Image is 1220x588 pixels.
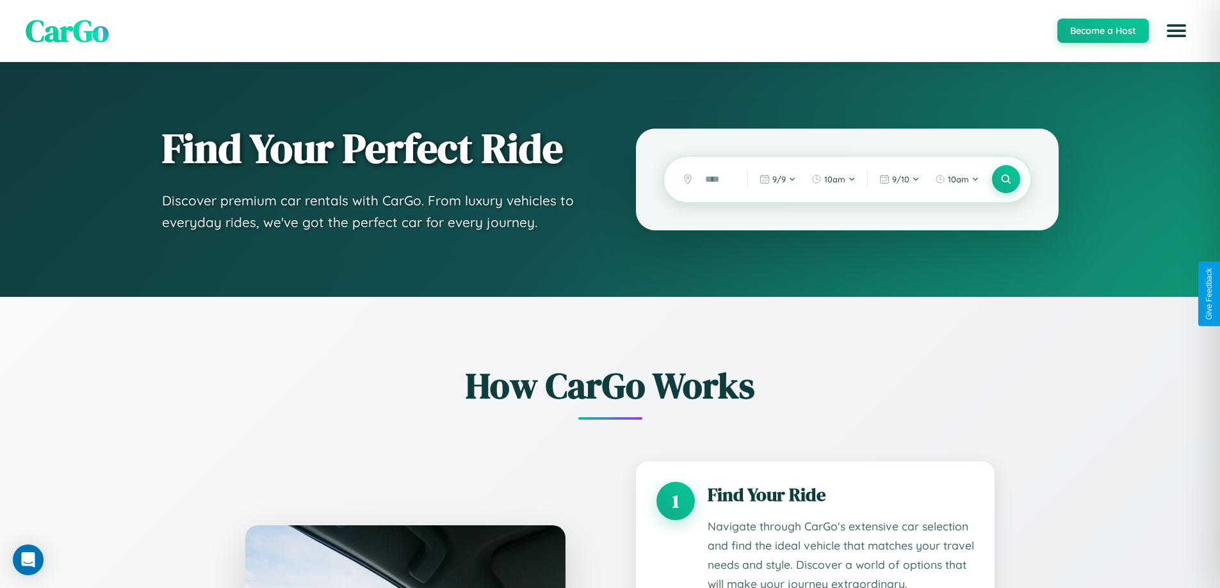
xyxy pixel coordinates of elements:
div: Give Feedback [1205,268,1214,320]
span: 10am [948,174,969,184]
span: CarGo [26,10,109,52]
button: 10am [805,169,862,189]
div: 1 [656,482,695,520]
span: 9 / 10 [892,174,909,184]
p: Discover premium car rentals with CarGo. From luxury vehicles to everyday rides, we've got the pe... [162,190,585,233]
h1: Find Your Perfect Ride [162,126,585,171]
button: 9/10 [873,169,926,189]
button: Open menu [1159,13,1194,49]
h3: Find Your Ride [708,482,974,507]
div: Open Intercom Messenger [13,544,44,575]
button: Become a Host [1057,19,1149,43]
span: 9 / 9 [772,174,786,184]
button: 9/9 [753,169,802,189]
h2: How CarGo Works [226,361,995,410]
button: 10am [929,169,986,189]
span: 10am [824,174,845,184]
